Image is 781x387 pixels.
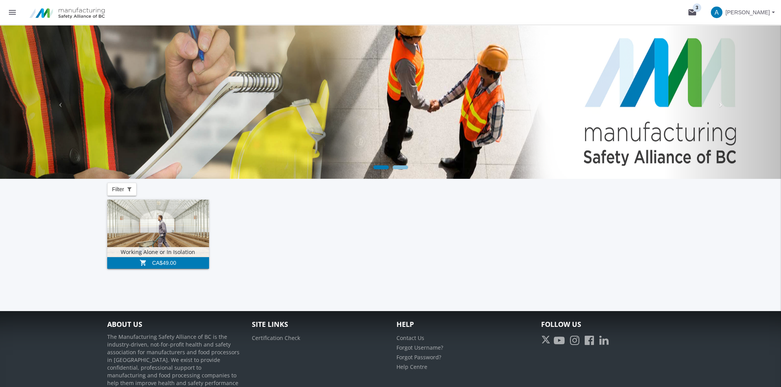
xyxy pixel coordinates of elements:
[396,344,443,351] a: Forgot Username?
[8,8,17,17] mat-icon: menu
[396,334,424,342] a: Contact Us
[107,257,209,269] button: CA$49.00
[107,183,137,196] button: Filter
[541,321,674,328] h4: Follow Us
[25,4,110,21] img: logo.png
[252,321,385,328] h4: Site Links
[140,257,147,268] mat-icon: shopping_cart
[396,353,441,361] a: Forgot Password?
[109,249,207,255] h4: Working Alone or In Isolation
[711,7,722,18] span: A
[725,5,770,19] span: [PERSON_NAME]
[688,8,697,17] mat-icon: mail
[107,321,240,328] h4: About Us
[252,334,300,342] a: Certification Check
[112,185,132,193] span: Filter
[396,321,530,328] h4: Help
[396,363,427,370] a: Help Centre
[107,200,209,257] img: productPicture.png
[152,257,176,268] span: CA$49.00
